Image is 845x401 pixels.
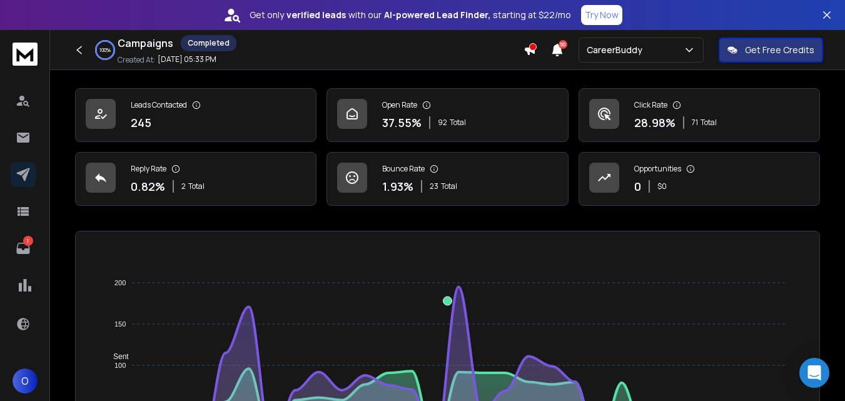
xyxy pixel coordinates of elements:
p: 100 % [99,46,111,54]
p: Opportunities [634,164,681,174]
span: Total [441,181,457,191]
span: 92 [438,118,447,128]
p: Created At: [118,55,155,65]
span: 23 [430,181,438,191]
a: Click Rate28.98%71Total [579,88,820,142]
p: Click Rate [634,100,667,110]
p: Leads Contacted [131,100,187,110]
tspan: 100 [114,362,126,369]
a: Reply Rate0.82%2Total [75,152,316,206]
span: 50 [559,40,567,49]
p: Open Rate [382,100,417,110]
span: Total [701,118,717,128]
p: 1.93 % [382,178,413,195]
img: logo [13,43,38,66]
p: 0.82 % [131,178,165,195]
button: O [13,368,38,393]
a: Bounce Rate1.93%23Total [326,152,568,206]
span: Total [450,118,466,128]
p: Bounce Rate [382,164,425,174]
p: 0 [634,178,641,195]
p: Try Now [585,9,619,21]
p: 28.98 % [634,114,675,131]
span: Total [188,181,205,191]
a: Opportunities0$0 [579,152,820,206]
a: Leads Contacted245 [75,88,316,142]
strong: verified leads [286,9,346,21]
a: 1 [11,236,36,261]
div: Completed [181,35,236,51]
button: Get Free Credits [719,38,823,63]
a: Open Rate37.55%92Total [326,88,568,142]
button: Try Now [581,5,622,25]
p: Get Free Credits [745,44,814,56]
tspan: 200 [114,279,126,287]
p: Get only with our starting at $22/mo [250,9,571,21]
strong: AI-powered Lead Finder, [384,9,490,21]
div: Open Intercom Messenger [799,358,829,388]
p: 37.55 % [382,114,422,131]
p: $ 0 [657,181,667,191]
p: Reply Rate [131,164,166,174]
span: 2 [181,181,186,191]
p: CareerBuddy [587,44,647,56]
tspan: 150 [114,320,126,328]
h1: Campaigns [118,36,173,51]
p: [DATE] 05:33 PM [158,54,216,64]
span: 71 [692,118,698,128]
p: 245 [131,114,151,131]
p: 1 [23,236,33,246]
span: Sent [104,352,129,361]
